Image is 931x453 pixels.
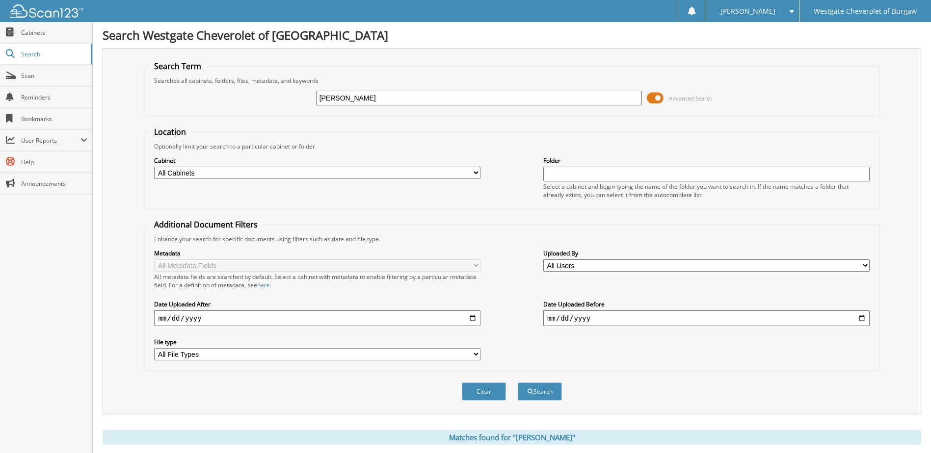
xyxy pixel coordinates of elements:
[669,95,713,102] span: Advanced Search
[154,310,480,326] input: start
[149,235,874,243] div: Enhance your search for specific documents using filters such as date and file type.
[543,300,870,308] label: Date Uploaded Before
[257,281,270,289] a: here
[21,50,86,58] span: Search
[149,61,206,72] legend: Search Term
[154,249,480,257] label: Metadata
[21,158,87,166] span: Help
[149,142,874,151] div: Optionally limit your search to a particular cabinet or folder
[720,8,775,14] span: [PERSON_NAME]
[543,310,870,326] input: end
[21,72,87,80] span: Scan
[21,115,87,123] span: Bookmarks
[103,27,921,43] h1: Search Westgate Cheverolet of [GEOGRAPHIC_DATA]
[154,156,480,165] label: Cabinet
[154,300,480,308] label: Date Uploaded After
[154,273,480,289] div: All metadata fields are searched by default. Select a cabinet with metadata to enable filtering b...
[518,382,562,401] button: Search
[543,249,870,257] label: Uploaded By
[21,93,87,101] span: Reminders
[543,156,870,165] label: Folder
[21,136,80,145] span: User Reports
[10,4,83,18] img: scan123-logo-white.svg
[149,76,874,85] div: Searches all cabinets, folders, files, metadata, and keywords
[21,28,87,37] span: Cabinets
[543,182,870,199] div: Select a cabinet and begin typing the name of the folder you want to search in. If the name match...
[462,382,506,401] button: Clear
[154,338,480,346] label: File type
[21,179,87,188] span: Announcements
[149,219,263,230] legend: Additional Document Filters
[149,126,191,137] legend: Location
[103,430,921,445] div: Matches found for "[PERSON_NAME]"
[814,8,917,14] span: Westgate Cheverolet of Burgaw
